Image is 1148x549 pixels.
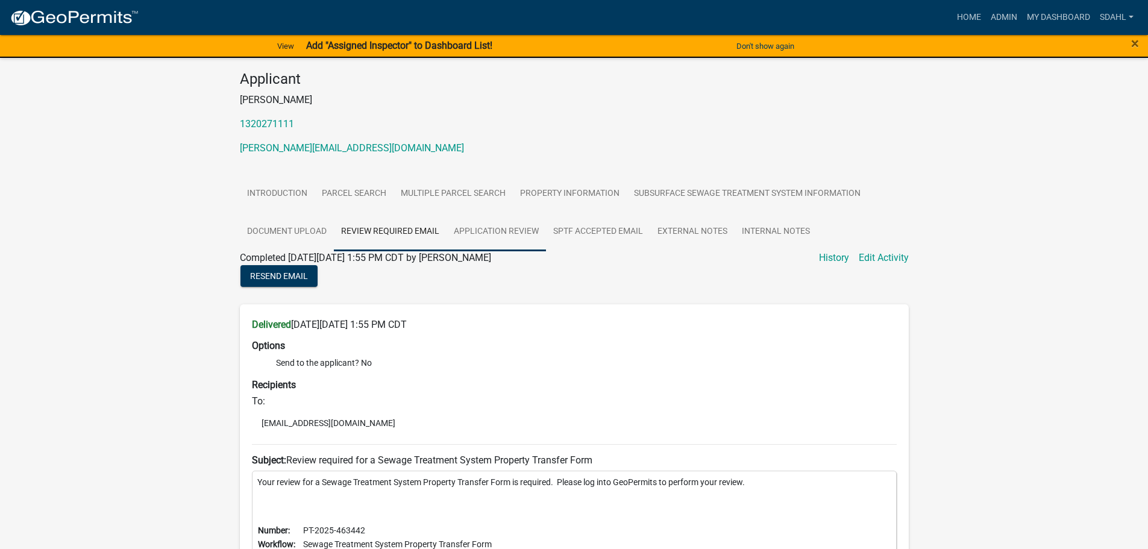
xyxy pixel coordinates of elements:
span: Resend Email [250,271,308,281]
a: View [272,36,299,56]
a: Edit Activity [859,251,909,265]
button: Close [1131,36,1139,51]
strong: Options [252,340,285,351]
a: Property Information [513,175,627,213]
a: [PERSON_NAME][EMAIL_ADDRESS][DOMAIN_NAME] [240,142,464,154]
h6: Review required for a Sewage Treatment System Property Transfer Form [252,454,897,466]
a: My Dashboard [1022,6,1095,29]
a: Document Upload [240,213,334,251]
a: 1320271111 [240,118,294,130]
b: Workflow: [258,539,295,549]
span: Completed [DATE][DATE] 1:55 PM CDT by [PERSON_NAME] [240,252,491,263]
p: [PERSON_NAME] [240,93,909,107]
p: Your review for a Sewage Treatment System Property Transfer Form is required. Please log into Geo... [257,476,891,489]
a: Introduction [240,175,315,213]
button: Resend Email [240,265,318,287]
a: Parcel search [315,175,394,213]
strong: Add "Assigned Inspector" to Dashboard List! [306,40,492,51]
span: × [1131,35,1139,52]
strong: Delivered [252,319,291,330]
li: Send to the applicant? No [276,357,897,369]
b: Number: [258,525,290,535]
button: Don't show again [732,36,799,56]
strong: Recipients [252,379,296,391]
strong: Subject: [252,454,286,466]
td: PT-2025-463442 [303,524,492,538]
a: Subsurface Sewage Treatment System Information [627,175,868,213]
a: Application Review [447,213,546,251]
a: Home [952,6,986,29]
a: Admin [986,6,1022,29]
a: Multiple Parcel Search [394,175,513,213]
h6: [DATE][DATE] 1:55 PM CDT [252,319,897,330]
a: Review Required Email [334,213,447,251]
a: SPTF Accepted Email [546,213,650,251]
h4: Applicant [240,71,909,88]
a: Internal Notes [735,213,817,251]
h6: To: [252,395,897,407]
a: sdahl [1095,6,1138,29]
a: History [819,251,849,265]
li: [EMAIL_ADDRESS][DOMAIN_NAME] [252,414,897,432]
a: External Notes [650,213,735,251]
